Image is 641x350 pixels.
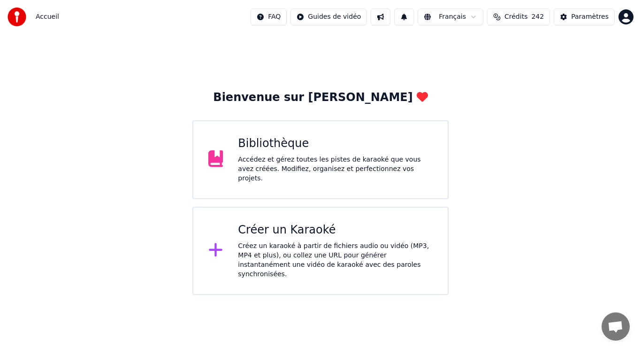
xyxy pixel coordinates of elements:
[238,155,433,183] div: Accédez et gérez toutes les pistes de karaoké que vous avez créées. Modifiez, organisez et perfec...
[504,12,527,22] span: Crédits
[554,8,615,25] button: Paramètres
[251,8,287,25] button: FAQ
[213,90,427,105] div: Bienvenue sur [PERSON_NAME]
[36,12,59,22] nav: breadcrumb
[36,12,59,22] span: Accueil
[8,8,26,26] img: youka
[290,8,367,25] button: Guides de vidéo
[487,8,550,25] button: Crédits242
[238,223,433,238] div: Créer un Karaoké
[238,136,433,151] div: Bibliothèque
[602,312,630,341] div: Ouvrir le chat
[238,241,433,279] div: Créez un karaoké à partir de fichiers audio ou vidéo (MP3, MP4 et plus), ou collez une URL pour g...
[571,12,609,22] div: Paramètres
[531,12,544,22] span: 242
